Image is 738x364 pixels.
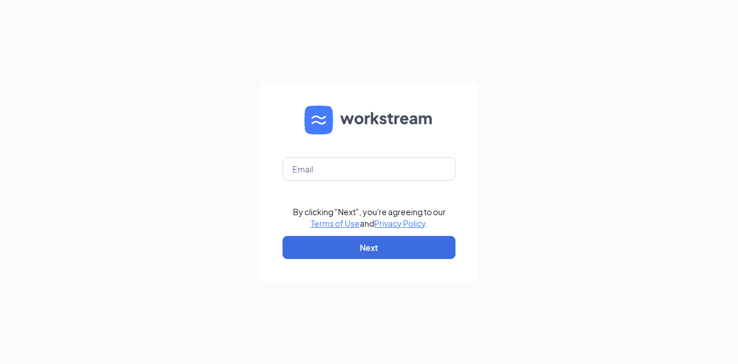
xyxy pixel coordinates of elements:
[304,106,434,134] img: WS logo and Workstream text
[283,157,455,181] input: Email
[293,206,446,229] div: By clicking "Next", you're agreeing to our and .
[283,236,455,259] button: Next
[374,218,426,228] a: Privacy Policy
[311,218,360,228] a: Terms of Use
